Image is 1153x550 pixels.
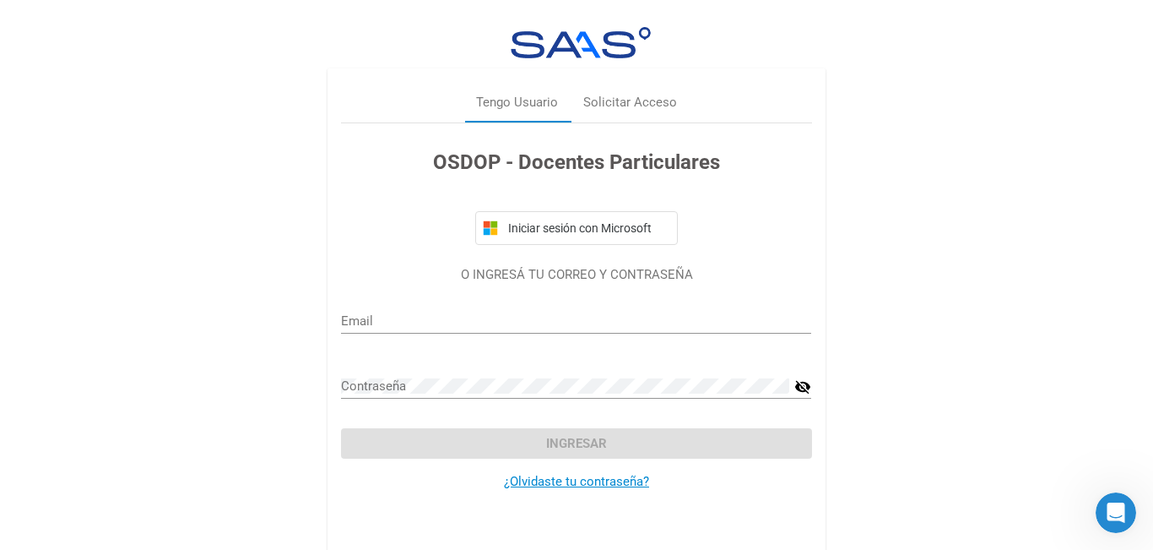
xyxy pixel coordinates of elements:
button: Ingresar [341,428,811,459]
button: Iniciar sesión con Microsoft [475,211,678,245]
mat-icon: visibility_off [794,377,811,397]
p: O INGRESÁ TU CORREO Y CONTRASEÑA [341,265,811,285]
h3: OSDOP - Docentes Particulares [341,147,811,177]
div: Solicitar Acceso [583,93,677,112]
span: Iniciar sesión con Microsoft [505,221,670,235]
a: ¿Olvidaste tu contraseña? [504,474,649,489]
span: Ingresar [546,436,607,451]
iframe: Intercom live chat [1096,493,1136,533]
div: Tengo Usuario [476,93,558,112]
